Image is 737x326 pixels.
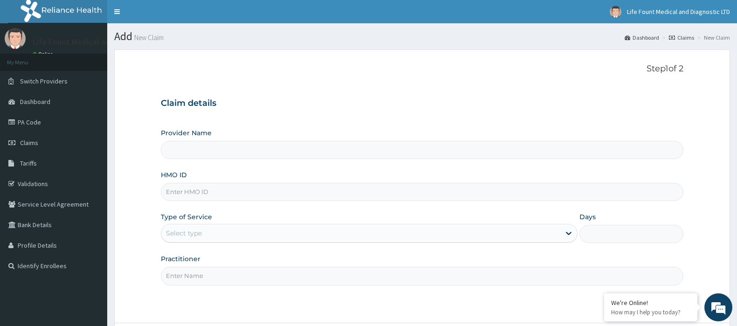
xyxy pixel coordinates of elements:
[20,77,68,85] span: Switch Providers
[161,212,212,222] label: Type of Service
[161,267,683,285] input: Enter Name
[625,34,659,42] a: Dashboard
[132,34,164,41] small: New Claim
[166,229,202,238] div: Select type
[611,308,690,316] p: How may I help you today?
[33,51,55,57] a: Online
[114,30,730,42] h1: Add
[33,38,171,46] p: Life Fount Medical and Diagnostic LTD
[161,183,683,201] input: Enter HMO ID
[695,34,730,42] li: New Claim
[669,34,694,42] a: Claims
[610,6,621,18] img: User Image
[161,128,212,138] label: Provider Name
[579,212,596,222] label: Days
[161,98,683,109] h3: Claim details
[20,159,37,167] span: Tariffs
[611,298,690,307] div: We're Online!
[161,170,187,180] label: HMO ID
[20,139,38,147] span: Claims
[20,97,50,106] span: Dashboard
[5,28,26,49] img: User Image
[627,7,730,16] span: Life Fount Medical and Diagnostic LTD
[161,64,683,74] p: Step 1 of 2
[161,254,200,264] label: Practitioner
